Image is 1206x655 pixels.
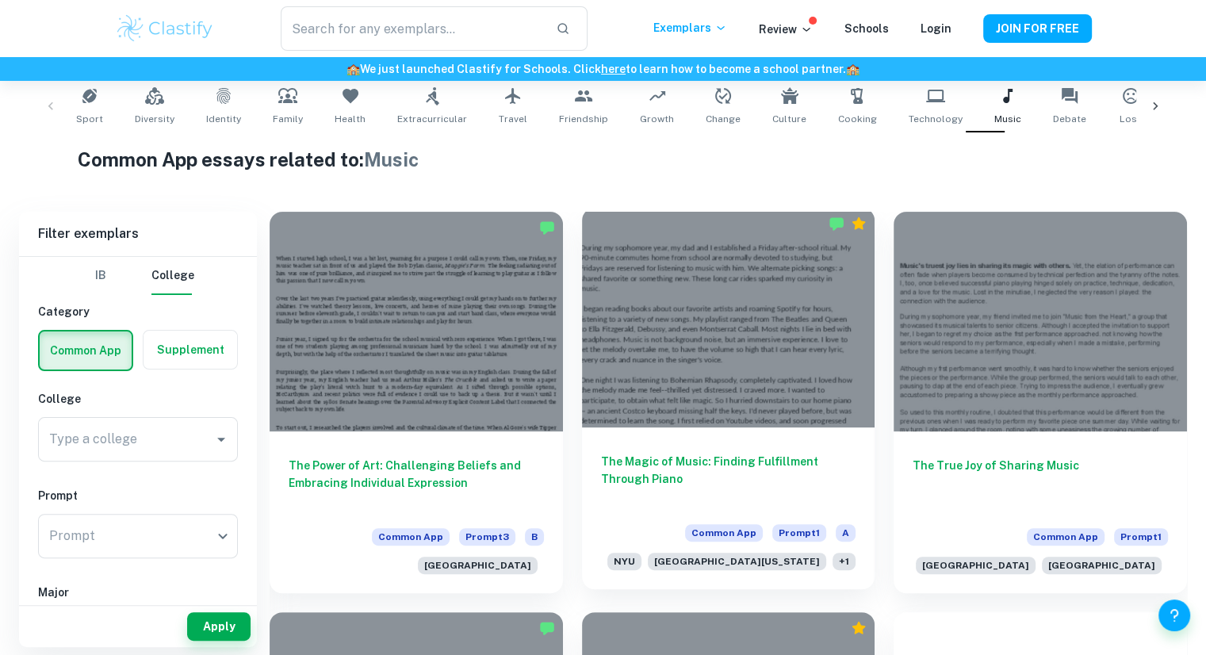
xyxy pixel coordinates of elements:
span: Change [706,112,741,126]
span: Identity [206,112,241,126]
h6: The True Joy of Sharing Music [913,457,1168,509]
span: Loss [1120,112,1143,126]
span: A [836,524,856,542]
span: Common App [372,528,450,546]
div: Premium [851,216,867,232]
p: Review [759,21,813,38]
span: [GEOGRAPHIC_DATA][US_STATE] [648,553,826,570]
span: 🏫 [846,63,860,75]
button: Help and Feedback [1158,599,1190,631]
span: + 1 [833,553,856,570]
span: Cooking [838,112,877,126]
span: Common App [685,524,763,542]
button: Apply [187,612,251,641]
img: Marked [829,216,844,232]
h1: Common App essays related to: [78,145,1129,174]
img: Marked [539,220,555,236]
a: Schools [844,22,889,35]
div: Premium [851,620,867,636]
span: Extracurricular [397,112,467,126]
span: [GEOGRAPHIC_DATA] [916,557,1036,574]
span: Prompt 1 [1114,528,1168,546]
a: The Power of Art: Challenging Beliefs and Embracing Individual ExpressionCommon AppPrompt3B[GEOGR... [270,212,563,593]
div: Filter type choice [82,257,194,295]
h6: The Magic of Music: Finding Fulfillment Through Piano [601,453,856,505]
span: NYU [607,553,641,570]
a: The True Joy of Sharing MusicCommon AppPrompt1[GEOGRAPHIC_DATA][GEOGRAPHIC_DATA] [894,212,1187,593]
img: Clastify logo [115,13,216,44]
span: Travel [499,112,527,126]
input: Search for any exemplars... [281,6,542,51]
h6: Filter exemplars [19,212,257,256]
span: Music [994,112,1021,126]
span: Prompt 3 [459,528,515,546]
span: Health [335,112,366,126]
button: Supplement [144,331,237,369]
span: Sport [76,112,103,126]
h6: Category [38,303,238,320]
h6: Major [38,584,238,601]
a: here [601,63,626,75]
span: Friendship [559,112,608,126]
h6: College [38,390,238,408]
h6: The Power of Art: Challenging Beliefs and Embracing Individual Expression [289,457,544,509]
span: B [525,528,544,546]
span: Common App [1027,528,1105,546]
p: Exemplars [653,19,727,36]
button: IB [82,257,120,295]
span: 🏫 [346,63,360,75]
span: Growth [640,112,674,126]
button: Open [210,428,232,450]
span: Debate [1053,112,1086,126]
span: Prompt 1 [772,524,826,542]
a: The Magic of Music: Finding Fulfillment Through PianoCommon AppPrompt1ANYU[GEOGRAPHIC_DATA][US_ST... [582,212,875,593]
span: [GEOGRAPHIC_DATA] [1042,557,1162,574]
a: Login [921,22,951,35]
img: Marked [539,620,555,636]
span: Family [273,112,303,126]
span: Music [364,148,419,170]
span: Diversity [135,112,174,126]
span: [GEOGRAPHIC_DATA] [418,557,538,574]
h6: We just launched Clastify for Schools. Click to learn how to become a school partner. [3,60,1203,78]
button: Common App [40,331,132,370]
span: Culture [772,112,806,126]
button: JOIN FOR FREE [983,14,1092,43]
button: College [151,257,194,295]
h6: Prompt [38,487,238,504]
span: Technology [909,112,963,126]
